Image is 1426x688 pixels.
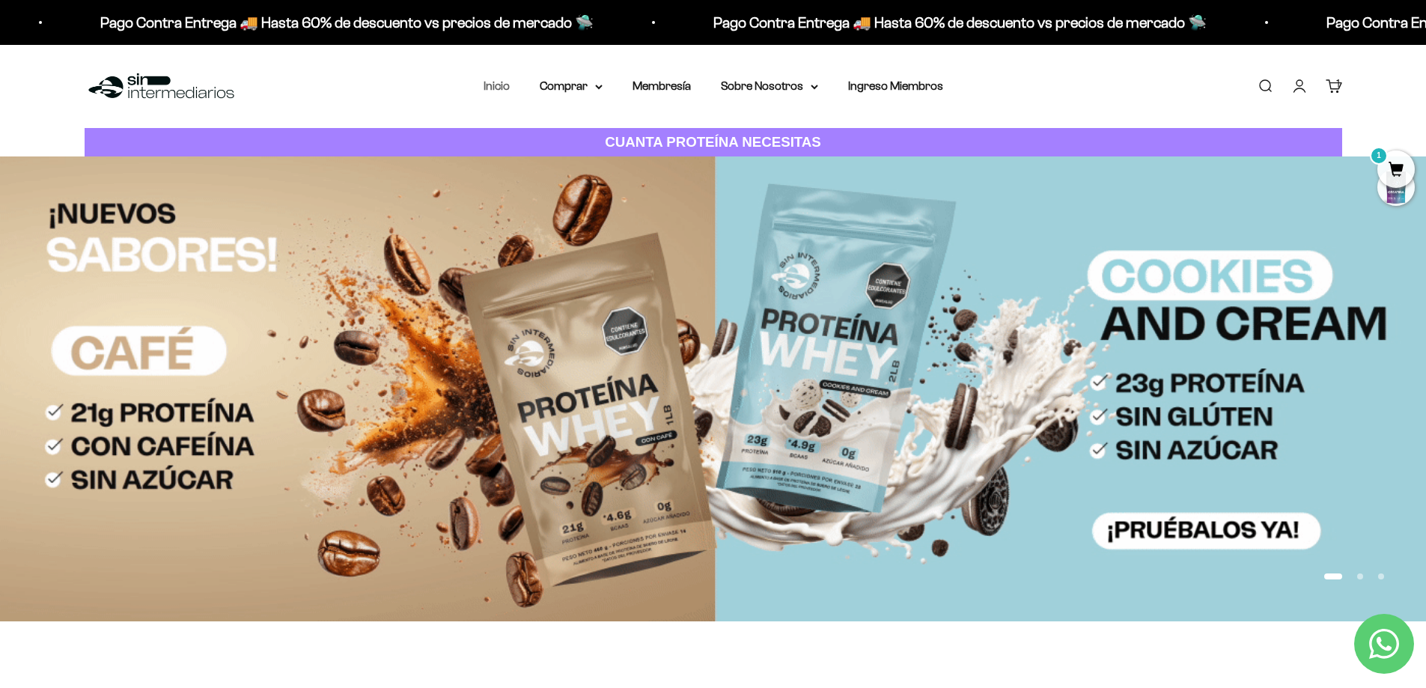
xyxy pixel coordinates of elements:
a: Membresía [633,79,691,92]
summary: Sobre Nosotros [721,76,818,96]
a: Ingreso Miembros [848,79,943,92]
a: Inicio [484,79,510,92]
p: Pago Contra Entrega 🚚 Hasta 60% de descuento vs precios de mercado 🛸 [704,10,1198,34]
mark: 1 [1370,147,1388,165]
strong: CUANTA PROTEÍNA NECESITAS [605,134,821,150]
a: 1 [1326,78,1342,94]
summary: Comprar [540,76,603,96]
p: Pago Contra Entrega 🚚 Hasta 60% de descuento vs precios de mercado 🛸 [91,10,585,34]
a: CUANTA PROTEÍNA NECESITAS [85,128,1342,157]
div: 1 [1336,74,1340,94]
a: 1 [1377,162,1415,179]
